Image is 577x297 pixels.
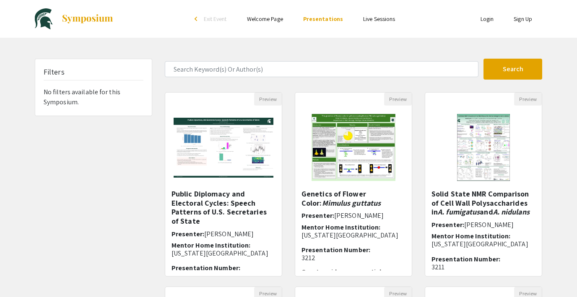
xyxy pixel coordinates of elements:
h5: Filters [44,67,65,77]
em: A. fumigatus [438,207,480,217]
span: Presentation Number: [172,263,240,272]
p: 3211 [431,263,535,271]
span: [PERSON_NAME] [334,211,384,220]
button: Preview [514,93,542,106]
button: Preview [254,93,282,106]
iframe: Chat [6,259,36,291]
h5: Solid State NMR Comparison of Cell Wall Polysaccharides in and [431,189,535,217]
p: [US_STATE][GEOGRAPHIC_DATA] [172,249,276,257]
span: Mentor Home Institution: [172,241,250,250]
button: Search [483,59,542,80]
img: Mid-Michigan Symposium for Undergraduate Research Experiences 2025 [35,8,53,29]
span: Mentor Home Institution: [431,232,510,240]
span: Presentation Number: [431,255,500,263]
h6: Presenter: [431,221,535,229]
h6: Presenter: [301,212,405,220]
span: Mentor Home Institution: [301,223,380,232]
p: [US_STATE][GEOGRAPHIC_DATA] [431,240,535,248]
div: Open Presentation <p>Public Diplomacy and Electoral Cycles: Speech Patterns of U.S. Secretaries o... [165,92,282,276]
a: Presentations [303,15,343,23]
em: A. nidulans [493,207,530,217]
span: [PERSON_NAME] [204,230,254,238]
a: Welcome Page [247,15,283,23]
p: 3212 [301,254,405,262]
img: <p>Public Diplomacy and Electoral Cycles: Speech Patterns of U.S. Secretaries of State</p> [165,109,282,186]
div: Open Presentation <p>Solid State NMR Comparison of Cell Wall Polysaccharides in <em>A. fumigatus<... [425,92,542,276]
p: [US_STATE][GEOGRAPHIC_DATA] [301,231,405,239]
h6: Presenter: [172,230,276,238]
span: Exit Event [204,15,227,23]
span: Presentation Number: [301,245,370,254]
img: <p>Solid State NMR Comparison of Cell Wall Polysaccharides in <em>A. fumigatus</em> and <em>A. ni... [449,106,518,189]
a: Mid-Michigan Symposium for Undergraduate Research Experiences 2025 [35,8,114,29]
h5: Genetics of Flower Color: [301,189,405,207]
div: Open Presentation <p>Genetics of Flower Color: <em>Mimulus guttatus</em></p> [295,92,412,276]
div: arrow_back_ios [195,16,200,21]
div: No filters available for this Symposium. [35,59,152,116]
button: Preview [384,93,412,106]
em: Mimulus guttatus [322,198,381,208]
img: <p>Genetics of Flower Color: <em>Mimulus guttatus</em></p> [303,106,404,189]
a: Live Sessions [363,15,395,23]
img: Symposium by ForagerOne [61,14,114,24]
input: Search Keyword(s) Or Author(s) [165,61,478,77]
h5: Public Diplomacy and Electoral Cycles: Speech Patterns of U.S. Secretaries of State [172,189,276,225]
a: Sign Up [514,15,532,23]
a: Login [481,15,494,23]
span: [PERSON_NAME] [464,220,514,229]
strong: Carotenoids are essential pigment compounds synthesized by plants, algae, and cyanobacteri... [301,267,404,296]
